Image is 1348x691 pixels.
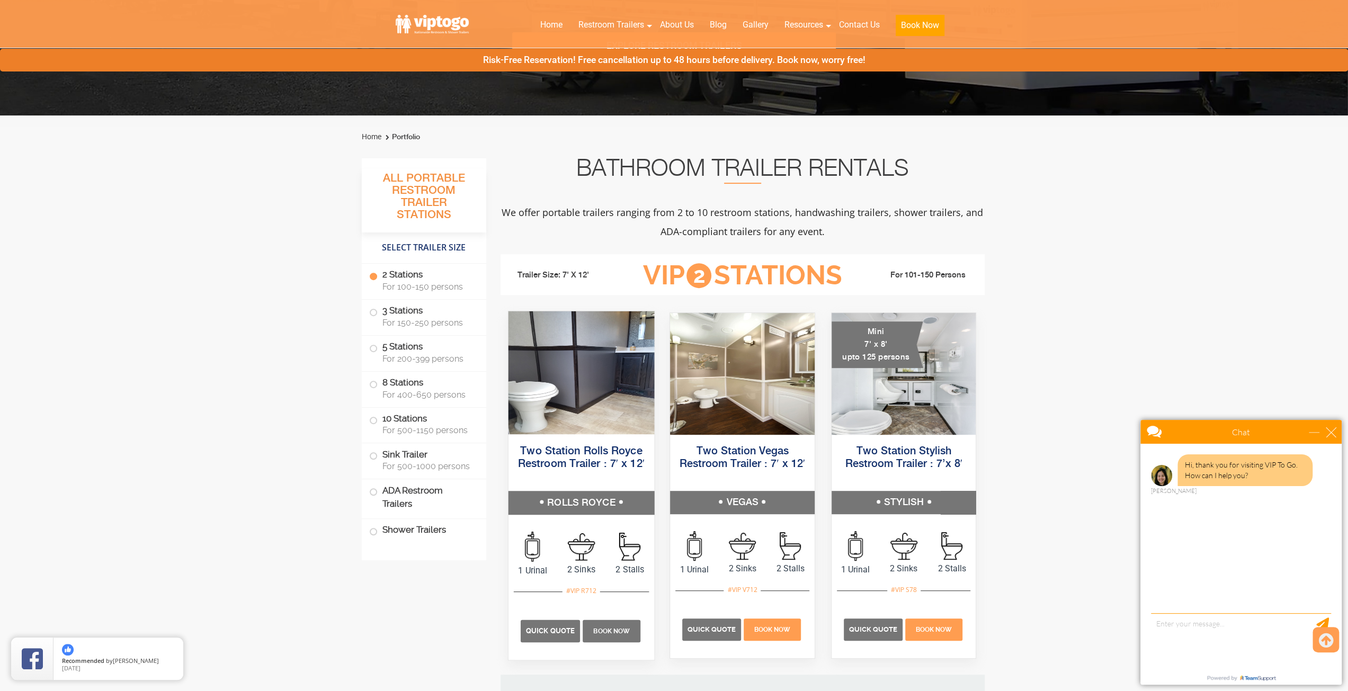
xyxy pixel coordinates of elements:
[928,562,976,575] span: 2 Stalls
[383,131,420,143] li: Portfolio
[729,533,756,560] img: an icon of sink
[904,624,963,634] a: Book Now
[916,626,952,633] span: Book Now
[62,657,104,665] span: Recommended
[382,425,474,435] span: For 500-1150 persons
[626,261,858,290] h3: VIP Stations
[766,562,815,575] span: 2 Stalls
[567,533,595,560] img: an icon of sink
[501,158,985,184] h2: Bathroom Trailer Rentals
[670,563,718,576] span: 1 Urinal
[369,264,479,297] label: 2 Stations
[501,203,985,241] p: We offer portable trailers ranging from 2 to 10 restroom stations, handwashing trailers, shower t...
[562,584,600,598] div: #VIP R712
[532,13,570,37] a: Home
[362,238,486,258] h4: Select Trailer Size
[382,318,474,328] span: For 150-250 persons
[848,531,863,561] img: an icon of urinal
[526,627,575,635] span: Quick Quote
[508,491,654,514] h5: ROLLS ROYCE
[652,13,702,37] a: About Us
[776,13,831,37] a: Resources
[780,532,801,560] img: an icon of stall
[844,624,904,634] a: Quick Quote
[517,445,644,469] a: Two Station Rolls Royce Restroom Trailer : 7′ x 12′
[369,336,479,369] label: 5 Stations
[62,658,175,665] span: by
[670,313,815,435] img: Side view of two station restroom trailer with separate doors for males and females
[724,583,761,597] div: #VIP V712
[682,624,743,634] a: Quick Quote
[888,13,952,42] a: Book Now
[718,562,766,575] span: 2 Sinks
[593,627,630,635] span: Book Now
[687,531,702,561] img: an icon of urinal
[369,479,479,515] label: ADA Restroom Trailers
[680,446,805,470] a: Two Station Vegas Restroom Trailer : 7′ x 12′
[520,625,581,635] a: Quick Quote
[849,625,897,633] span: Quick Quote
[113,657,159,665] span: [PERSON_NAME]
[62,664,81,672] span: [DATE]
[754,626,790,633] span: Book Now
[831,13,888,37] a: Contact Us
[369,372,479,405] label: 8 Stations
[570,13,652,37] a: Restroom Trailers
[369,519,479,542] label: Shower Trailers
[743,624,802,634] a: Book Now
[735,13,776,37] a: Gallery
[832,491,976,514] h5: STYLISH
[369,300,479,333] label: 3 Stations
[382,390,474,400] span: For 400-650 persons
[508,564,557,577] span: 1 Urinal
[62,644,74,656] img: thumbs up icon
[362,132,381,141] a: Home
[1134,414,1348,691] iframe: Live Chat Box
[382,354,474,364] span: For 200-399 persons
[880,562,928,575] span: 2 Sinks
[369,408,479,441] label: 10 Stations
[941,532,962,560] img: an icon of stall
[362,169,486,232] h3: All Portable Restroom Trailer Stations
[508,311,654,434] img: Side view of two station restroom trailer with separate doors for males and females
[670,491,815,514] h5: VEGAS
[382,461,474,471] span: For 500-1000 persons
[859,269,977,282] li: For 101-150 Persons
[832,321,923,368] div: Mini 7' x 8' upto 125 persons
[382,282,474,292] span: For 100-150 persons
[832,313,976,435] img: A mini restroom trailer with two separate stations and separate doors for males and females
[619,533,640,561] img: an icon of stall
[22,648,43,669] img: Review Rating
[686,263,711,288] span: 2
[557,563,605,576] span: 2 Sinks
[890,533,917,560] img: an icon of sink
[845,446,962,470] a: Two Station Stylish Restroom Trailer : 7’x 8′
[605,563,654,576] span: 2 Stalls
[369,443,479,476] label: Sink Trailer
[832,563,880,576] span: 1 Urinal
[508,259,627,291] li: Trailer Size: 7' X 12'
[525,532,540,562] img: an icon of urinal
[896,15,944,36] button: Book Now
[702,13,735,37] a: Blog
[581,625,641,635] a: Book Now
[688,625,736,633] span: Quick Quote
[887,583,921,597] div: #VIP S78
